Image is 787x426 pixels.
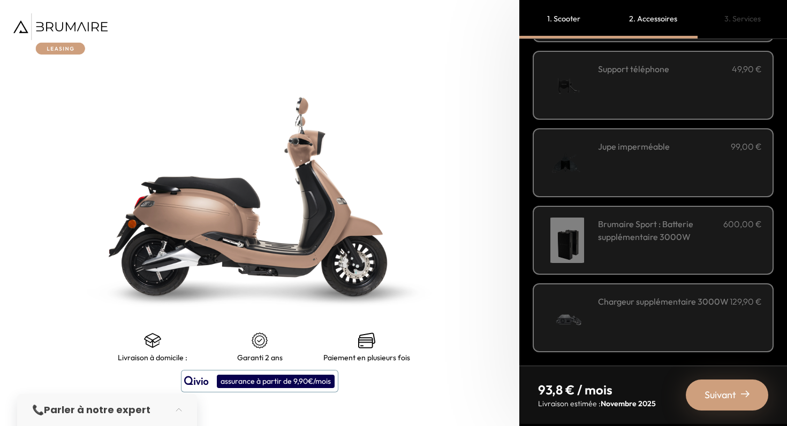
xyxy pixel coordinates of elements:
img: logo qivio [184,375,209,388]
img: Support téléphone [544,63,590,108]
img: Brumaire Leasing [13,13,108,55]
h3: Jupe imperméable [598,140,670,153]
p: 600,00 € [723,218,762,243]
img: right-arrow-2.png [741,390,750,398]
img: shipping.png [144,332,161,349]
h3: Chargeur supplémentaire 3000W [598,295,729,308]
p: Livraison estimée : [538,398,656,409]
button: assurance à partir de 9,90€/mois [181,370,338,392]
img: Jupe imperméable [544,140,590,185]
div: assurance à partir de 9,90€/mois [217,375,335,388]
span: Suivant [705,388,736,402]
h3: Brumaire Sport : Batterie supplémentaire 3000W [598,218,723,243]
img: credit-cards.png [358,332,375,349]
p: 129,90 € [730,295,762,308]
span: Novembre 2025 [601,399,656,408]
img: Chargeur supplémentaire 3000W [544,295,590,340]
p: Paiement en plusieurs fois [323,353,410,362]
h3: Support téléphone [598,63,669,75]
p: 93,8 € / mois [538,381,656,398]
p: 99,00 € [731,140,762,153]
img: Brumaire Sport : Batterie supplémentaire 3000W [544,218,590,263]
p: 49,90 € [732,63,762,75]
img: certificat-de-garantie.png [251,332,268,349]
p: Livraison à domicile : [118,353,187,362]
p: Garanti 2 ans [237,353,283,362]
